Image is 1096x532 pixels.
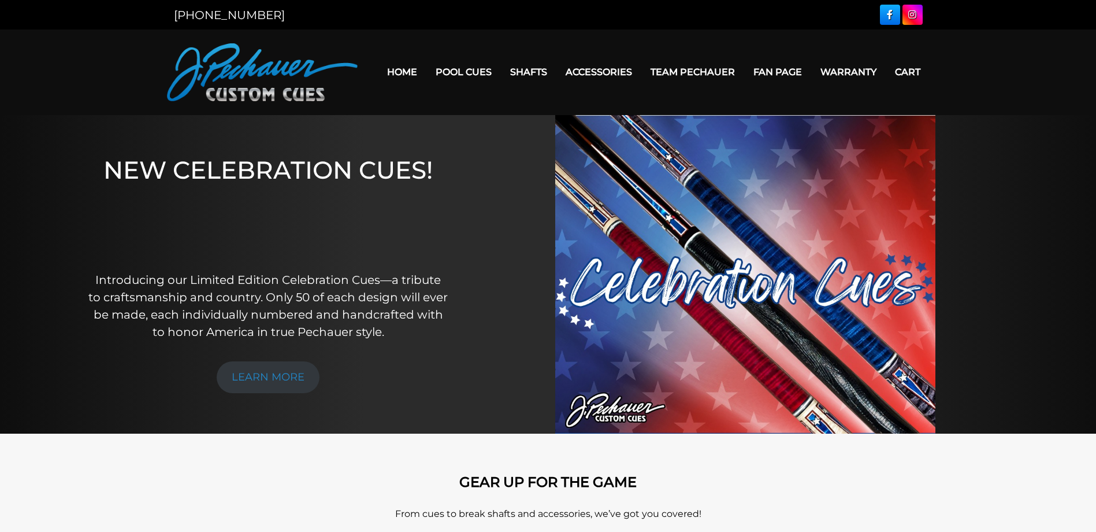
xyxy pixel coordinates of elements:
[88,271,448,341] p: Introducing our Limited Edition Celebration Cues—a tribute to craftsmanship and country. Only 50 ...
[174,8,285,22] a: [PHONE_NUMBER]
[641,57,744,87] a: Team Pechauer
[501,57,556,87] a: Shafts
[459,474,637,490] strong: GEAR UP FOR THE GAME
[886,57,930,87] a: Cart
[217,361,319,393] a: LEARN MORE
[426,57,501,87] a: Pool Cues
[744,57,811,87] a: Fan Page
[811,57,886,87] a: Warranty
[167,43,358,101] img: Pechauer Custom Cues
[378,57,426,87] a: Home
[219,507,878,521] p: From cues to break shafts and accessories, we’ve got you covered!
[88,156,448,256] h1: NEW CELEBRATION CUES!
[556,57,641,87] a: Accessories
